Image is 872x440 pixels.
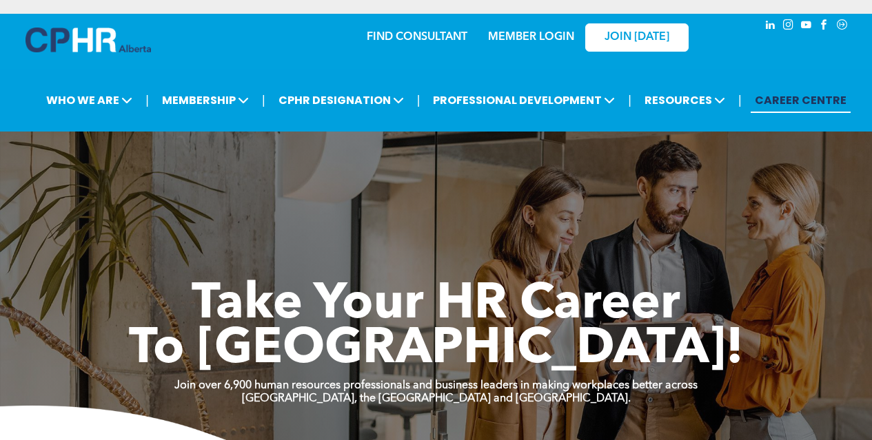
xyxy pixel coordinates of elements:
span: JOIN [DATE] [605,31,669,44]
span: WHO WE ARE [42,87,136,113]
span: RESOURCES [640,87,729,113]
span: Take Your HR Career [192,280,680,330]
span: PROFESSIONAL DEVELOPMENT [429,87,619,113]
li: | [145,86,149,114]
span: MEMBERSHIP [158,87,253,113]
a: MEMBER LOGIN [488,32,574,43]
li: | [628,86,631,114]
strong: Join over 6,900 human resources professionals and business leaders in making workplaces better ac... [174,380,698,391]
a: linkedin [763,17,778,36]
li: | [417,86,420,114]
a: CAREER CENTRE [751,87,851,113]
span: To [GEOGRAPHIC_DATA]! [129,325,744,375]
a: JOIN [DATE] [585,23,689,52]
span: CPHR DESIGNATION [274,87,408,113]
a: youtube [799,17,814,36]
strong: [GEOGRAPHIC_DATA], the [GEOGRAPHIC_DATA] and [GEOGRAPHIC_DATA]. [242,393,631,404]
li: | [262,86,265,114]
a: instagram [781,17,796,36]
img: A blue and white logo for cp alberta [26,28,151,52]
a: facebook [817,17,832,36]
a: FIND CONSULTANT [367,32,467,43]
a: Social network [835,17,850,36]
li: | [738,86,742,114]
